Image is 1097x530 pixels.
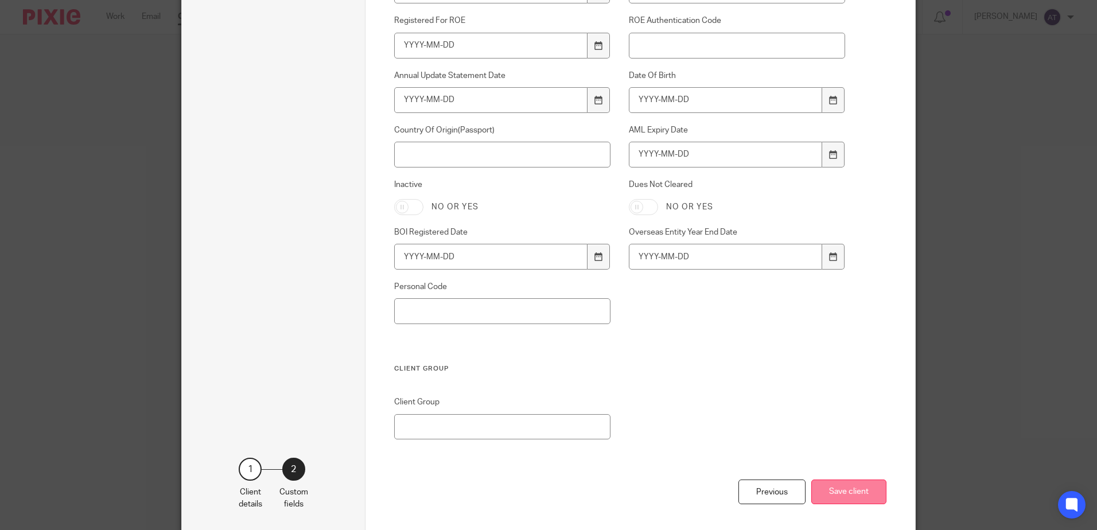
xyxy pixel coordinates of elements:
[394,227,611,238] label: BOI Registered Date
[394,87,588,113] input: YYYY-MM-DD
[629,142,823,167] input: YYYY-MM-DD
[629,179,846,190] label: Dues Not Cleared
[394,33,588,59] input: YYYY-MM-DD
[394,364,846,373] h3: Client Group
[239,486,262,510] p: Client details
[394,15,611,26] label: Registered For ROE
[394,179,611,190] label: Inactive
[394,124,611,136] label: Country Of Origin(Passport)
[394,70,611,81] label: Annual Update Statement Date
[394,244,588,270] input: YYYY-MM-DD
[629,87,823,113] input: YYYY-MM-DD
[629,244,823,270] input: YYYY-MM-DD
[629,227,846,238] label: Overseas Entity Year End Date
[738,480,806,504] div: Previous
[629,15,846,26] label: ROE Authentication Code
[666,201,713,213] label: No or yes
[431,201,479,213] label: No or yes
[279,486,308,510] p: Custom fields
[811,480,886,504] button: Save client
[282,458,305,481] div: 2
[629,124,846,136] label: AML Expiry Date
[394,281,611,293] label: Personal Code
[629,70,846,81] label: Date Of Birth
[239,458,262,481] div: 1
[394,396,611,408] label: Client Group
